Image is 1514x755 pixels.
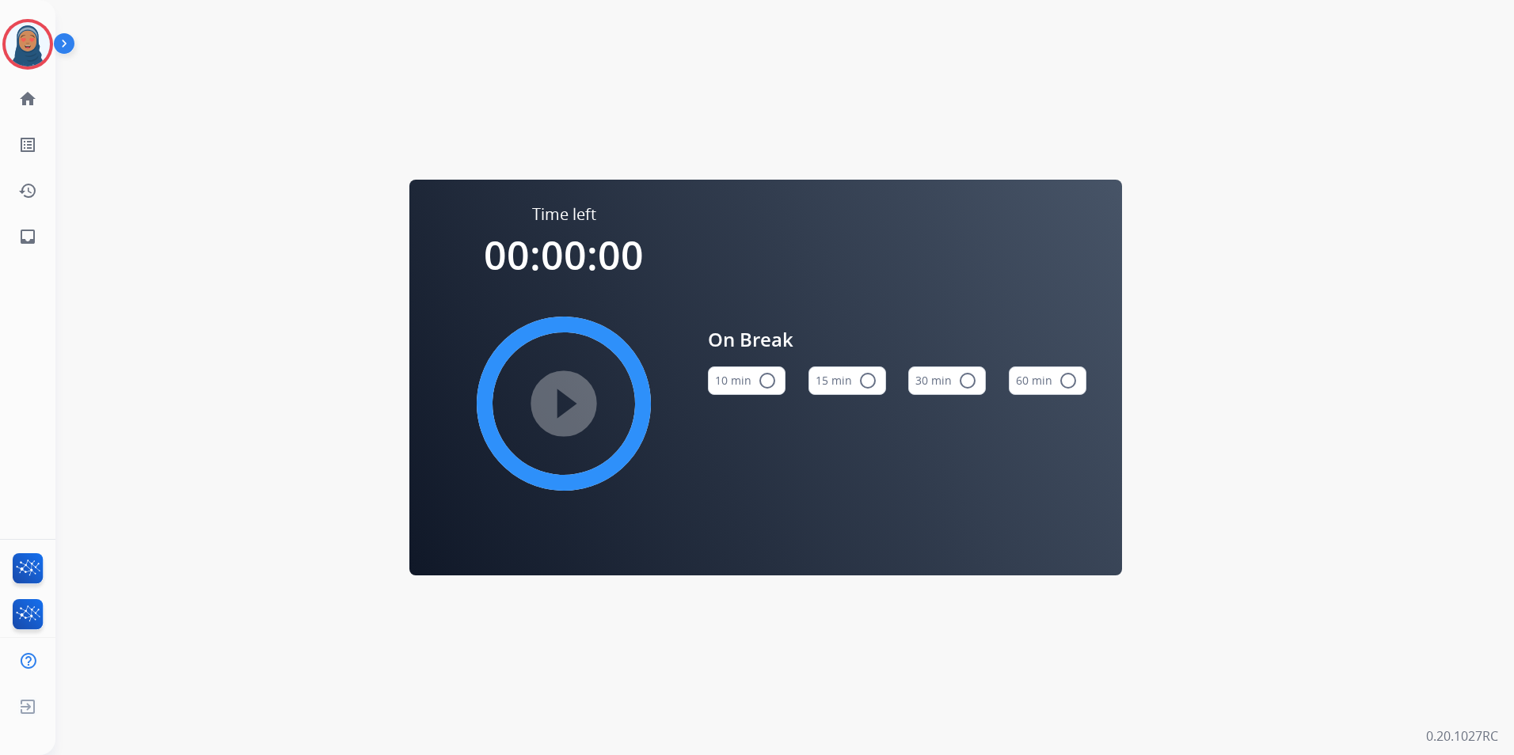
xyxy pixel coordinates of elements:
p: 0.20.1027RC [1426,727,1498,746]
span: On Break [708,325,1086,354]
mat-icon: radio_button_unchecked [858,371,877,390]
button: 15 min [808,366,886,395]
button: 60 min [1009,366,1086,395]
mat-icon: radio_button_unchecked [1059,371,1078,390]
button: 10 min [708,366,786,395]
img: avatar [6,22,50,66]
mat-icon: radio_button_unchecked [758,371,777,390]
mat-icon: radio_button_unchecked [958,371,977,390]
mat-icon: list_alt [18,135,37,154]
span: 00:00:00 [484,228,644,282]
mat-icon: inbox [18,227,37,246]
mat-icon: history [18,181,37,200]
button: 30 min [908,366,986,395]
mat-icon: home [18,89,37,108]
span: Time left [532,203,596,226]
